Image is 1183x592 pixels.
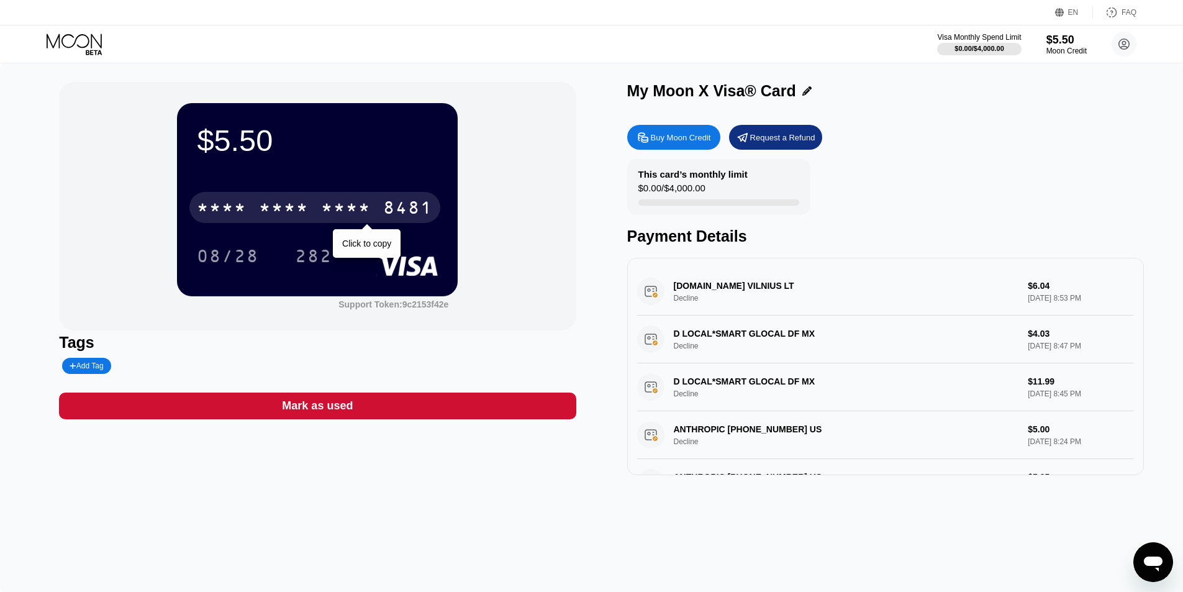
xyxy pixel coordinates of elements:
[59,393,576,419] div: Mark as used
[1122,8,1136,17] div: FAQ
[383,199,433,219] div: 8481
[338,299,448,309] div: Support Token: 9c2153f42e
[295,248,332,268] div: 282
[1046,47,1087,55] div: Moon Credit
[1133,542,1173,582] iframe: Button to launch messaging window, conversation in progress
[59,334,576,352] div: Tags
[197,123,438,158] div: $5.50
[729,125,822,150] div: Request a Refund
[1068,8,1079,17] div: EN
[1046,34,1087,47] div: $5.50
[937,33,1021,42] div: Visa Monthly Spend Limit
[954,45,1004,52] div: $0.00 / $4,000.00
[627,125,720,150] div: Buy Moon Credit
[937,33,1021,55] div: Visa Monthly Spend Limit$0.00/$4,000.00
[1055,6,1093,19] div: EN
[627,82,796,100] div: My Moon X Visa® Card
[286,240,342,271] div: 282
[70,362,103,370] div: Add Tag
[282,399,353,413] div: Mark as used
[1093,6,1136,19] div: FAQ
[627,227,1144,245] div: Payment Details
[750,132,815,143] div: Request a Refund
[638,183,705,199] div: $0.00 / $4,000.00
[1046,34,1087,55] div: $5.50Moon Credit
[651,132,711,143] div: Buy Moon Credit
[342,239,391,248] div: Click to copy
[197,248,259,268] div: 08/28
[338,299,448,309] div: Support Token:9c2153f42e
[638,169,748,180] div: This card’s monthly limit
[188,240,268,271] div: 08/28
[62,358,111,374] div: Add Tag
